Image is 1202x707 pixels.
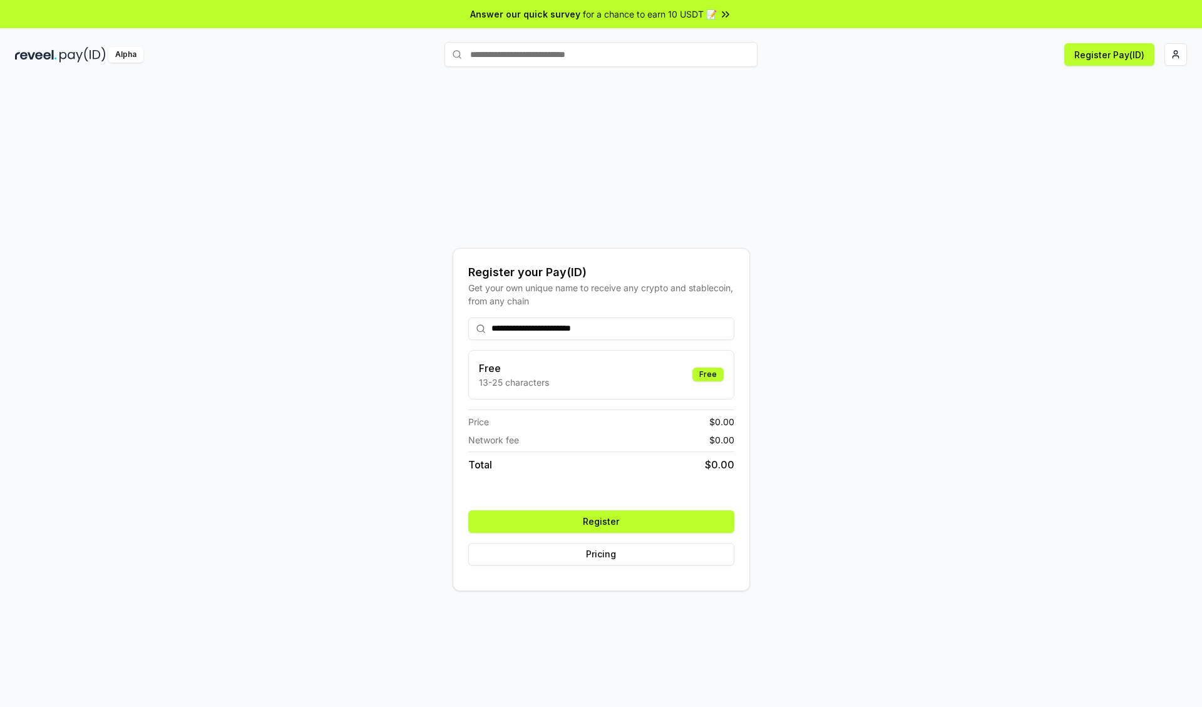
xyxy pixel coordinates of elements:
[470,8,580,21] span: Answer our quick survey
[468,281,734,307] div: Get your own unique name to receive any crypto and stablecoin, from any chain
[59,47,106,63] img: pay_id
[692,368,724,381] div: Free
[468,457,492,472] span: Total
[468,415,489,428] span: Price
[479,361,549,376] h3: Free
[479,376,549,389] p: 13-25 characters
[709,433,734,446] span: $ 0.00
[468,543,734,565] button: Pricing
[468,264,734,281] div: Register your Pay(ID)
[1064,43,1154,66] button: Register Pay(ID)
[15,47,57,63] img: reveel_dark
[468,510,734,533] button: Register
[705,457,734,472] span: $ 0.00
[468,433,519,446] span: Network fee
[709,415,734,428] span: $ 0.00
[583,8,717,21] span: for a chance to earn 10 USDT 📝
[108,47,143,63] div: Alpha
